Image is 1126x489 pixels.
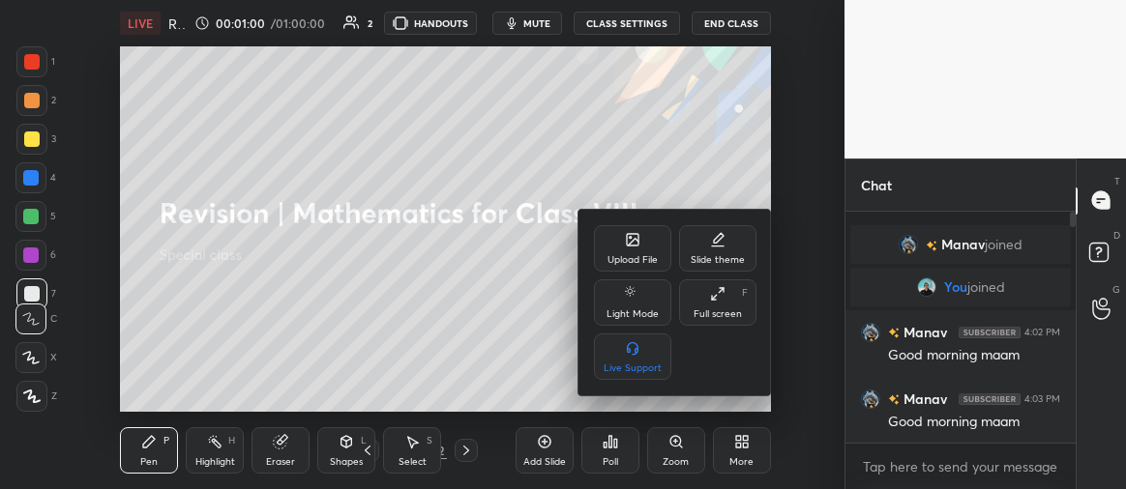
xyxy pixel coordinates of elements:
[691,255,745,265] div: Slide theme
[607,255,658,265] div: Upload File
[607,309,659,319] div: Light Mode
[604,363,662,373] div: Live Support
[694,309,742,319] div: Full screen
[742,288,748,298] div: F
